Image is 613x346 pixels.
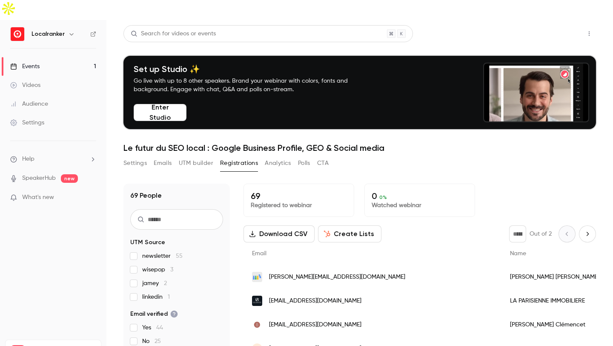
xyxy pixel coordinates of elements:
[123,143,596,153] h1: Le futur du SEO local : Google Business Profile, GEO & Social media
[379,194,387,200] span: 0 %
[252,251,266,257] span: Email
[142,265,173,274] span: wisepop
[510,251,526,257] span: Name
[11,27,24,41] img: Localranker
[142,323,163,332] span: Yes
[10,62,40,71] div: Events
[269,273,405,282] span: [PERSON_NAME][EMAIL_ADDRESS][DOMAIN_NAME]
[10,118,44,127] div: Settings
[251,201,347,210] p: Registered to webinar
[269,297,361,306] span: [EMAIL_ADDRESS][DOMAIN_NAME]
[130,238,165,247] span: UTM Source
[252,272,262,282] img: adsearchmedia.ca
[22,174,56,183] a: SpeakerHub
[142,337,161,346] span: No
[154,156,172,170] button: Emails
[176,253,183,259] span: 55
[372,191,468,201] p: 0
[372,201,468,210] p: Watched webinar
[501,265,608,289] div: [PERSON_NAME] [PERSON_NAME]
[134,104,186,121] button: Enter Studio
[10,100,48,108] div: Audience
[170,267,173,273] span: 3
[130,310,178,318] span: Email verified
[579,225,596,242] button: Next page
[298,156,310,170] button: Polls
[318,225,381,242] button: Create Lists
[22,155,34,164] span: Help
[252,320,262,330] img: figurez-vousdesign.fr
[130,190,162,201] h1: 69 People
[142,293,170,301] span: linkedin
[252,296,262,306] img: laparisienneimmobiliere.fr
[10,155,96,164] li: help-dropdown-opener
[142,252,183,260] span: newsletter
[251,191,347,201] p: 69
[134,64,368,74] h4: Set up Studio ✨
[142,279,167,288] span: jamey
[22,193,54,202] span: What's new
[123,156,147,170] button: Settings
[243,225,315,242] button: Download CSV
[542,25,576,42] button: Share
[156,325,163,331] span: 44
[164,280,167,286] span: 2
[220,156,258,170] button: Registrations
[10,81,40,89] div: Videos
[155,338,161,344] span: 25
[501,313,608,337] div: [PERSON_NAME] Clémencet
[269,320,361,329] span: [EMAIL_ADDRESS][DOMAIN_NAME]
[179,156,213,170] button: UTM builder
[317,156,329,170] button: CTA
[168,294,170,300] span: 1
[131,29,216,38] div: Search for videos or events
[61,174,78,183] span: new
[265,156,291,170] button: Analytics
[530,230,552,238] p: Out of 2
[134,77,368,94] p: Go live with up to 8 other speakers. Brand your webinar with colors, fonts and background. Engage...
[501,289,608,313] div: LA PARISIENNE IMMOBILIERE
[32,30,65,38] h6: Localranker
